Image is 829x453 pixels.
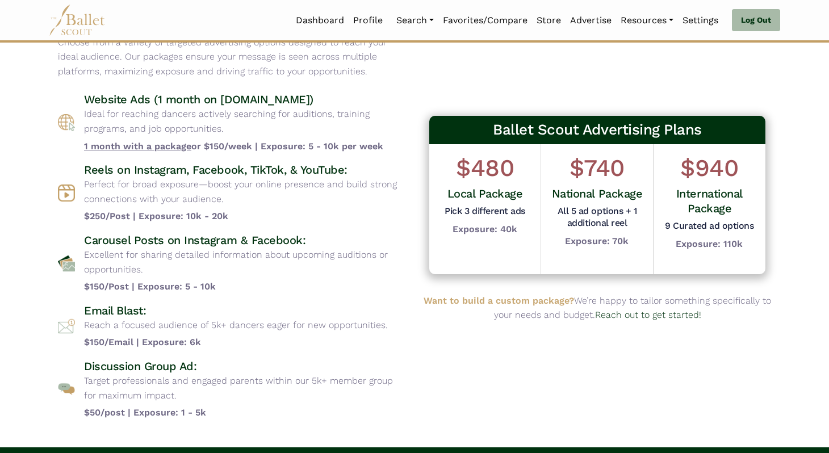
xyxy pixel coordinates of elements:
[84,335,388,350] b: $150/Email | Exposure: 6k
[678,9,723,32] a: Settings
[84,248,405,276] p: Excellent for sharing detailed information about upcoming auditions or opportunities.
[84,162,405,177] h4: Reels on Instagram, Facebook, TikTok, & YouTube:
[445,153,525,184] h1: $480
[84,303,388,318] h4: Email Blast:
[550,186,644,201] h4: National Package
[58,35,405,79] p: Choose from a variety of targeted advertising options designed to reach your ideal audience. Our ...
[453,224,517,234] b: Exposure: 40k
[429,116,765,144] h3: Ballet Scout Advertising Plans
[291,9,349,32] a: Dashboard
[84,107,405,136] p: Ideal for reaching dancers actively searching for auditions, training programs, and job opportuni...
[84,405,405,420] b: $50/post | Exposure: 1 - 5k
[424,295,574,306] b: Want to build a custom package?
[84,141,191,152] span: 1 month with a package
[550,205,644,229] h5: All 5 ad options + 1 additional reel
[84,233,405,248] h4: Carousel Posts on Instagram & Facebook:
[84,318,388,333] p: Reach a focused audience of 5k+ dancers eager for new opportunities.
[445,205,525,217] h5: Pick 3 different ads
[662,220,757,232] h5: 9 Curated ad options
[84,177,405,206] p: Perfect for broad exposure—boost your online presence and build strong connections with your audi...
[84,92,405,107] h4: Website Ads (1 month on [DOMAIN_NAME])
[550,153,644,184] h1: $740
[616,9,678,32] a: Resources
[349,9,387,32] a: Profile
[84,209,405,224] b: $250/Post | Exposure: 10k - 20k
[662,153,757,184] h1: $940
[566,9,616,32] a: Advertise
[676,238,743,249] b: Exposure: 110k
[565,236,629,246] b: Exposure: 70k
[732,9,780,32] a: Log Out
[392,9,438,32] a: Search
[84,279,405,294] b: $150/Post | Exposure: 5 - 10k
[84,359,405,374] h4: Discussion Group Ad:
[438,9,532,32] a: Favorites/Compare
[84,139,405,154] b: or $150/week | Exposure: 5 - 10k per week
[84,374,405,402] p: Target professionals and engaged parents within our 5k+ member group for maximum impact.
[445,186,525,201] h4: Local Package
[662,186,757,216] h4: International Package
[532,9,566,32] a: Store
[424,293,771,322] p: We’re happy to tailor something specifically to your needs and budget.
[595,309,701,320] a: Reach out to get started!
